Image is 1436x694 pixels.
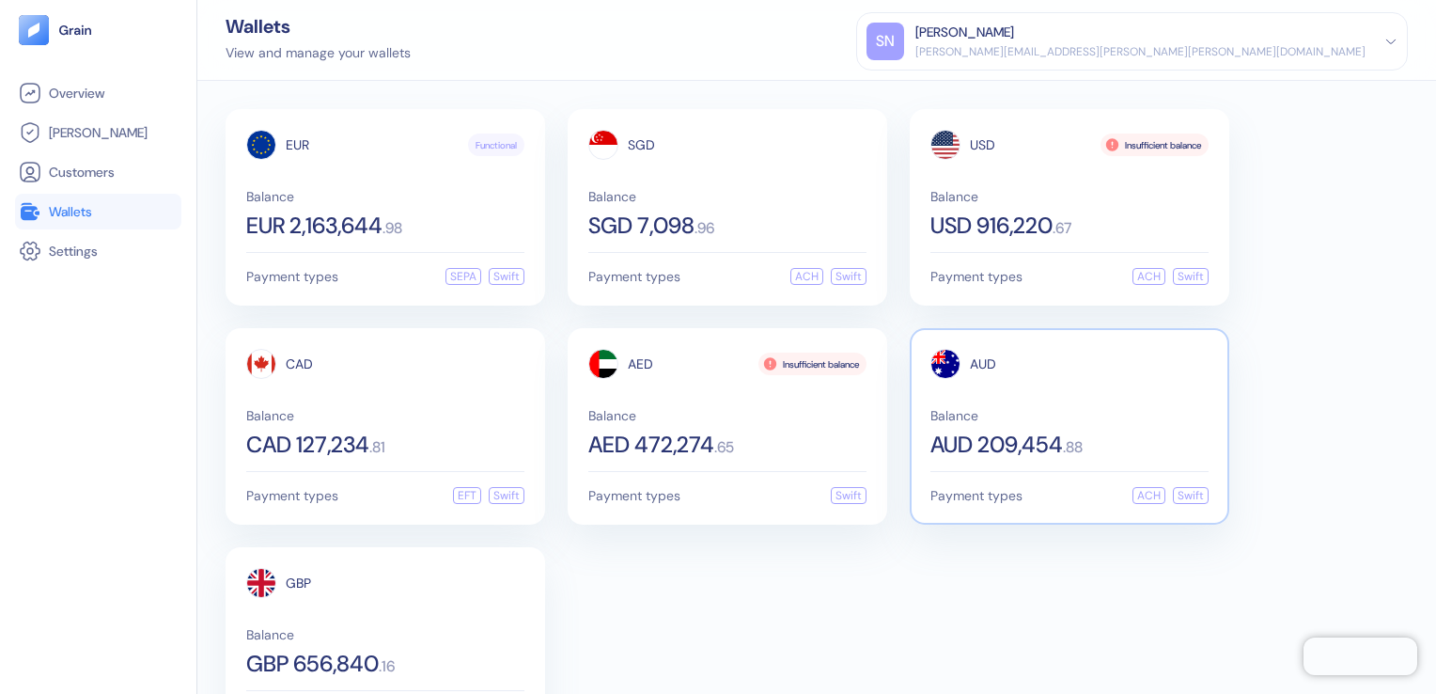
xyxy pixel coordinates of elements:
[930,270,1022,283] span: Payment types
[831,487,866,504] div: Swift
[19,200,178,223] a: Wallets
[1053,221,1071,236] span: . 67
[382,221,402,236] span: . 98
[970,357,996,371] span: AUD
[49,163,115,181] span: Customers
[790,268,823,285] div: ACH
[369,440,385,455] span: . 81
[379,659,395,674] span: . 16
[915,23,1014,42] div: [PERSON_NAME]
[915,43,1366,60] div: [PERSON_NAME][EMAIL_ADDRESS][PERSON_NAME][PERSON_NAME][DOMAIN_NAME]
[831,268,866,285] div: Swift
[1173,487,1209,504] div: Swift
[930,489,1022,502] span: Payment types
[49,84,104,103] span: Overview
[19,121,178,144] a: [PERSON_NAME]
[286,357,313,371] span: CAD
[19,82,178,104] a: Overview
[930,434,1063,456] span: AUD 209,454
[286,138,309,151] span: EUR
[588,190,866,203] span: Balance
[588,434,714,456] span: AED 472,274
[930,214,1053,237] span: USD 916,220
[930,409,1209,422] span: Balance
[588,270,680,283] span: Payment types
[866,23,904,60] div: SN
[19,15,49,45] img: logo-tablet-V2.svg
[246,653,379,675] span: GBP 656,840
[58,24,93,37] img: logo
[246,628,524,641] span: Balance
[1173,268,1209,285] div: Swift
[246,409,524,422] span: Balance
[453,487,481,504] div: EFT
[19,240,178,262] a: Settings
[19,161,178,183] a: Customers
[588,214,695,237] span: SGD 7,098
[1100,134,1209,156] div: Insufficient balance
[476,138,517,152] span: Functional
[695,221,714,236] span: . 96
[628,138,655,151] span: SGD
[714,440,734,455] span: . 65
[489,268,524,285] div: Swift
[588,409,866,422] span: Balance
[246,214,382,237] span: EUR 2,163,644
[489,487,524,504] div: Swift
[49,202,92,221] span: Wallets
[49,123,148,142] span: [PERSON_NAME]
[226,43,411,63] div: View and manage your wallets
[246,489,338,502] span: Payment types
[246,434,369,456] span: CAD 127,234
[930,190,1209,203] span: Balance
[49,242,98,260] span: Settings
[588,489,680,502] span: Payment types
[246,190,524,203] span: Balance
[1063,440,1083,455] span: . 88
[1303,638,1417,675] iframe: Chatra live chat
[246,270,338,283] span: Payment types
[970,138,995,151] span: USD
[226,17,411,36] div: Wallets
[628,357,653,371] span: AED
[1132,487,1165,504] div: ACH
[286,576,311,590] span: GBP
[445,268,481,285] div: SEPA
[1132,268,1165,285] div: ACH
[758,353,866,375] div: Insufficient balance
